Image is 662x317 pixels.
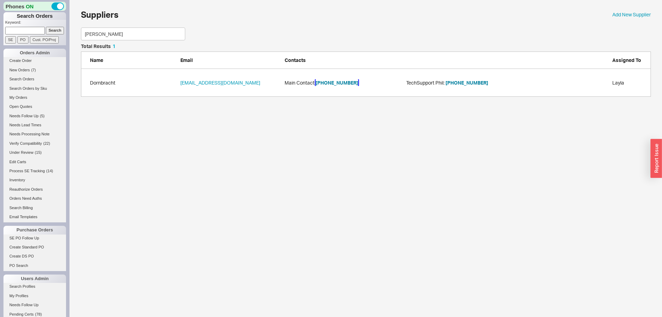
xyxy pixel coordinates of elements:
[81,27,185,40] input: Enter Search
[3,103,66,110] a: Open Quotes
[3,121,66,129] a: Needs Lead Times
[3,283,66,290] a: Search Profiles
[3,262,66,269] a: PO Search
[180,79,260,86] a: [EMAIL_ADDRESS][DOMAIN_NAME]
[612,79,647,86] div: Layla
[3,49,66,57] div: Orders Admin
[3,57,66,64] a: Create Order
[316,79,358,86] button: [PHONE_NUMBER]
[26,3,34,10] span: ON
[30,36,59,43] input: Cust. PO/Proj
[9,169,45,173] span: Process SE Tracking
[3,76,66,83] a: Search Orders
[81,10,118,19] h1: Suppliers
[90,57,103,63] span: Name
[113,43,115,49] span: 1
[3,66,66,74] a: New Orders(7)
[406,79,528,86] div: TechSupport Phil :
[9,68,30,72] span: New Orders
[46,27,64,34] input: Search
[285,57,306,63] span: Contacts
[285,79,406,86] span: Main Contact:
[3,85,66,92] a: Search Orders by Sku
[31,68,36,72] span: ( 7 )
[9,303,39,307] span: Needs Follow Up
[46,169,53,173] span: ( 14 )
[3,244,66,251] a: Create Standard PO
[3,176,66,184] a: Inventory
[9,114,39,118] span: Needs Follow Up
[3,253,66,260] a: Create DS PO
[9,132,50,136] span: Needs Processing Note
[3,149,66,156] a: Under Review(15)
[3,94,66,101] a: My Orders
[3,2,66,11] div: Phones
[612,11,651,18] a: Add New Supplier
[3,292,66,300] a: My Profiles
[180,57,193,63] span: Email
[3,158,66,166] a: Edit Carts
[81,69,651,97] div: grid
[40,114,44,118] span: ( 5 )
[9,150,33,154] span: Under Review
[3,140,66,147] a: Verify Compatibility(22)
[3,275,66,283] div: Users Admin
[43,141,50,145] span: ( 22 )
[3,301,66,309] a: Needs Follow Up
[3,130,66,138] a: Needs Processing Note
[35,150,42,154] span: ( 15 )
[3,167,66,175] a: Process SE Tracking(14)
[612,57,641,63] span: Assigned To
[9,312,34,316] span: Pending Certs
[446,79,488,86] button: [PHONE_NUMBER]
[5,20,66,27] p: Keyword:
[3,204,66,212] a: Search Billing
[5,36,16,43] input: SE
[3,186,66,193] a: Reauthorize Orders
[81,44,115,49] h5: Total Results
[35,312,42,316] span: ( 78 )
[3,112,66,120] a: Needs Follow Up(5)
[3,226,66,234] div: Purchase Orders
[3,195,66,202] a: Orders Need Auths
[3,213,66,221] a: Email Templates
[3,235,66,242] a: SE PO Follow Up
[17,36,28,43] input: PO
[3,12,66,20] h1: Search Orders
[9,141,42,145] span: Verify Compatibility
[90,79,115,86] a: Dornbracht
